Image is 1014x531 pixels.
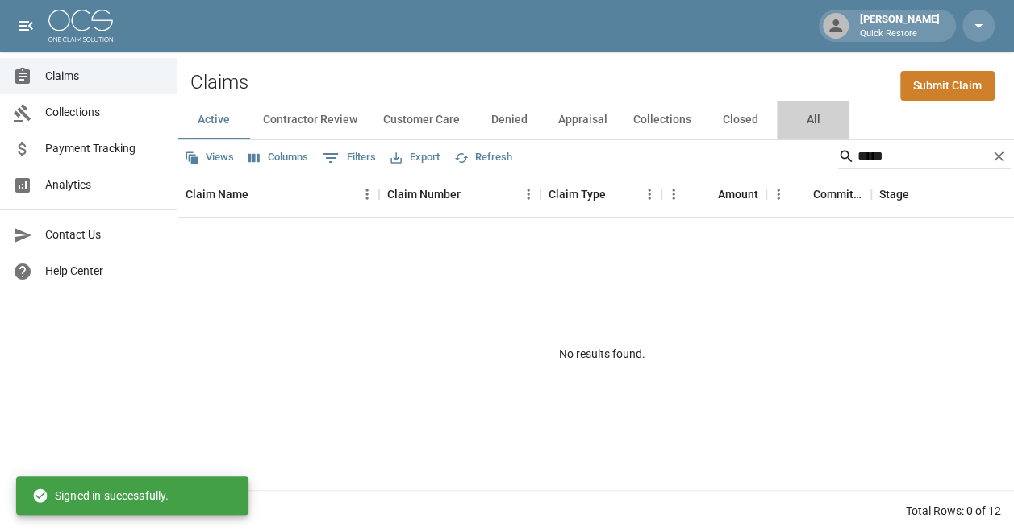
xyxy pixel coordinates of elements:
[186,172,248,217] div: Claim Name
[549,172,606,217] div: Claim Type
[244,145,312,170] button: Select columns
[766,182,791,206] button: Menu
[661,182,686,206] button: Menu
[177,172,379,217] div: Claim Name
[45,263,164,280] span: Help Center
[909,183,932,205] button: Sort
[48,10,113,42] img: ocs-logo-white-transparent.png
[540,172,661,217] div: Claim Type
[190,71,248,94] h2: Claims
[777,101,849,139] button: All
[838,143,1011,172] div: Search
[45,140,164,157] span: Payment Tracking
[718,172,758,217] div: Amount
[32,481,169,510] div: Signed in successfully.
[516,182,540,206] button: Menu
[879,172,909,217] div: Stage
[387,172,461,217] div: Claim Number
[370,101,473,139] button: Customer Care
[10,10,42,42] button: open drawer
[791,183,813,205] button: Sort
[177,101,250,139] button: Active
[450,145,516,170] button: Refresh
[379,172,540,217] div: Claim Number
[766,172,871,217] div: Committed Amount
[620,101,704,139] button: Collections
[461,183,483,205] button: Sort
[319,145,380,171] button: Show filters
[45,68,164,85] span: Claims
[386,145,444,170] button: Export
[906,503,1001,519] div: Total Rows: 0 of 12
[695,183,718,205] button: Sort
[900,71,995,101] a: Submit Claim
[860,27,940,41] p: Quick Restore
[248,183,271,205] button: Sort
[606,183,628,205] button: Sort
[987,144,1011,168] button: Clear
[704,101,777,139] button: Closed
[45,104,164,121] span: Collections
[661,172,766,217] div: Amount
[545,101,620,139] button: Appraisal
[250,101,370,139] button: Contractor Review
[853,11,946,40] div: [PERSON_NAME]
[45,226,164,243] span: Contact Us
[355,182,379,206] button: Menu
[177,101,1014,139] div: dynamic tabs
[181,145,238,170] button: Views
[45,176,164,193] span: Analytics
[637,182,661,206] button: Menu
[473,101,545,139] button: Denied
[813,172,863,217] div: Committed Amount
